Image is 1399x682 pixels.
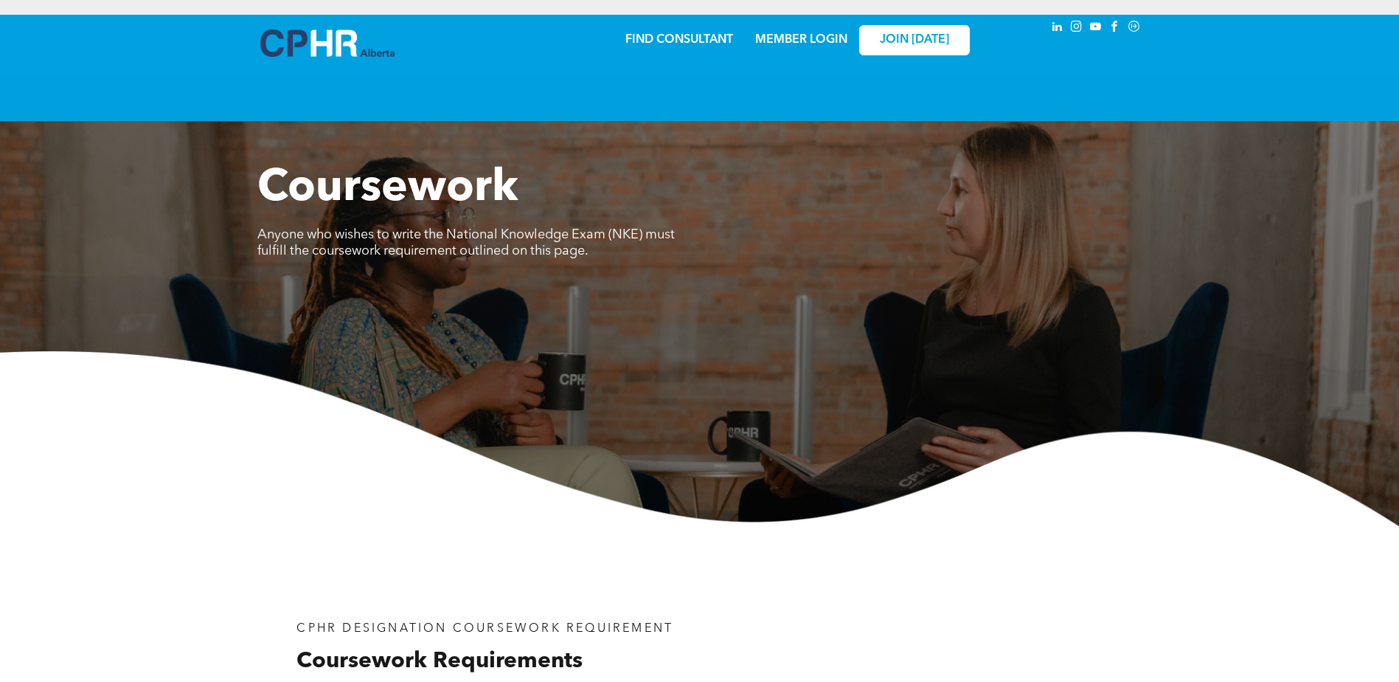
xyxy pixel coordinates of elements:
span: JOIN [DATE] [880,33,949,47]
a: FIND CONSULTANT [625,34,733,46]
span: Coursework [257,167,518,211]
a: JOIN [DATE] [859,25,970,55]
a: Social network [1126,18,1142,38]
img: A blue and white logo for cp alberta [260,30,395,57]
a: linkedin [1049,18,1066,38]
a: instagram [1069,18,1085,38]
span: CPHR DESIGNATION COURSEWORK REQUIREMENT [296,623,673,635]
span: Anyone who wishes to write the National Knowledge Exam (NKE) must fulfill the coursework requirem... [257,228,675,258]
a: youtube [1088,18,1104,38]
a: MEMBER LOGIN [755,34,847,46]
span: Coursework Requirements [296,650,583,672]
a: facebook [1107,18,1123,38]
